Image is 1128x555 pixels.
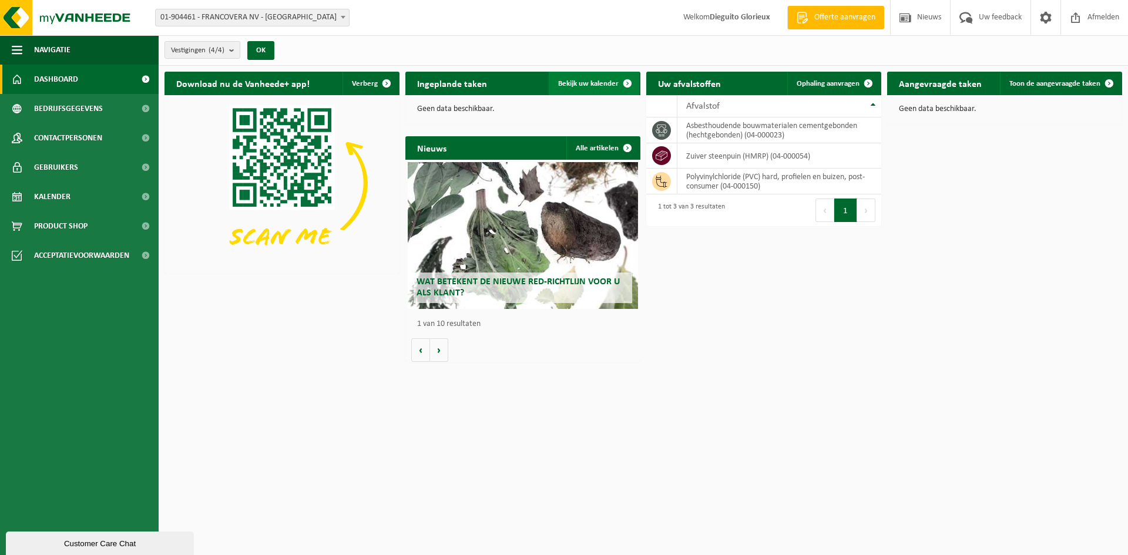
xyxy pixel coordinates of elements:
a: Offerte aanvragen [787,6,884,29]
count: (4/4) [209,46,224,54]
strong: Dieguito Glorieux [710,13,770,22]
button: Volgende [430,338,448,362]
a: Wat betekent de nieuwe RED-richtlijn voor u als klant? [408,162,638,309]
span: Toon de aangevraagde taken [1009,80,1100,88]
span: Bedrijfsgegevens [34,94,103,123]
span: Ophaling aanvragen [797,80,860,88]
p: 1 van 10 resultaten [417,320,634,328]
button: Verberg [343,72,398,95]
span: Offerte aanvragen [811,12,878,23]
p: Geen data beschikbaar. [899,105,1110,113]
iframe: chat widget [6,529,196,555]
span: Wat betekent de nieuwe RED-richtlijn voor u als klant? [417,277,620,298]
a: Toon de aangevraagde taken [1000,72,1121,95]
span: Kalender [34,182,70,211]
span: 01-904461 - FRANCOVERA NV - WERVIK [156,9,349,26]
h2: Nieuws [405,136,458,159]
a: Bekijk uw kalender [549,72,639,95]
span: Afvalstof [686,102,720,111]
h2: Download nu de Vanheede+ app! [164,72,321,95]
h2: Uw afvalstoffen [646,72,733,95]
span: Bekijk uw kalender [558,80,619,88]
a: Ophaling aanvragen [787,72,880,95]
p: Geen data beschikbaar. [417,105,629,113]
img: Download de VHEPlus App [164,95,399,271]
span: Dashboard [34,65,78,94]
span: Gebruikers [34,153,78,182]
span: Acceptatievoorwaarden [34,241,129,270]
h2: Ingeplande taken [405,72,499,95]
span: Contactpersonen [34,123,102,153]
span: Vestigingen [171,42,224,59]
a: Alle artikelen [566,136,639,160]
span: Navigatie [34,35,70,65]
span: Product Shop [34,211,88,241]
div: 1 tot 3 van 3 resultaten [652,197,725,223]
span: 01-904461 - FRANCOVERA NV - WERVIK [155,9,350,26]
button: Vorige [411,338,430,362]
button: Previous [815,199,834,222]
button: 1 [834,199,857,222]
span: Verberg [352,80,378,88]
button: Vestigingen(4/4) [164,41,240,59]
td: polyvinylchloride (PVC) hard, profielen en buizen, post-consumer (04-000150) [677,169,881,194]
h2: Aangevraagde taken [887,72,993,95]
button: OK [247,41,274,60]
td: zuiver steenpuin (HMRP) (04-000054) [677,143,881,169]
button: Next [857,199,875,222]
td: asbesthoudende bouwmaterialen cementgebonden (hechtgebonden) (04-000023) [677,117,881,143]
